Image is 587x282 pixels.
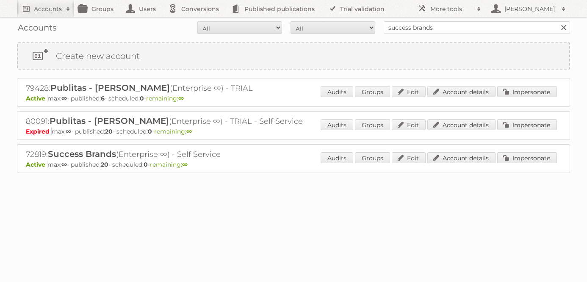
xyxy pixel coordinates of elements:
[146,95,184,102] span: remaining:
[101,161,108,168] strong: 20
[182,161,188,168] strong: ∞
[140,95,144,102] strong: 0
[502,5,557,13] h2: [PERSON_NAME]
[148,128,152,135] strong: 0
[154,128,192,135] span: remaining:
[355,119,390,130] a: Groups
[150,161,188,168] span: remaining:
[26,83,322,94] h2: 79428: (Enterprise ∞) - TRIAL
[392,86,426,97] a: Edit
[430,5,473,13] h2: More tools
[497,152,557,163] a: Impersonate
[427,152,496,163] a: Account details
[321,86,353,97] a: Audits
[26,161,47,168] span: Active
[26,149,322,160] h2: 72819: (Enterprise ∞) - Self Service
[186,128,192,135] strong: ∞
[427,119,496,130] a: Account details
[50,83,170,93] span: Publitas - [PERSON_NAME]
[26,128,52,135] span: Expired
[101,95,105,102] strong: 6
[26,95,47,102] span: Active
[355,86,390,97] a: Groups
[34,5,62,13] h2: Accounts
[26,128,561,135] p: max: - published: - scheduled: -
[26,161,561,168] p: max: - published: - scheduled: -
[497,119,557,130] a: Impersonate
[144,161,148,168] strong: 0
[61,95,67,102] strong: ∞
[18,43,569,69] a: Create new account
[497,86,557,97] a: Impersonate
[66,128,71,135] strong: ∞
[392,152,426,163] a: Edit
[321,119,353,130] a: Audits
[26,116,322,127] h2: 80091: (Enterprise ∞) - TRIAL - Self Service
[178,95,184,102] strong: ∞
[105,128,113,135] strong: 20
[61,161,67,168] strong: ∞
[50,116,169,126] span: Publitas - [PERSON_NAME]
[321,152,353,163] a: Audits
[26,95,561,102] p: max: - published: - scheduled: -
[392,119,426,130] a: Edit
[48,149,116,159] span: Success Brands
[427,86,496,97] a: Account details
[355,152,390,163] a: Groups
